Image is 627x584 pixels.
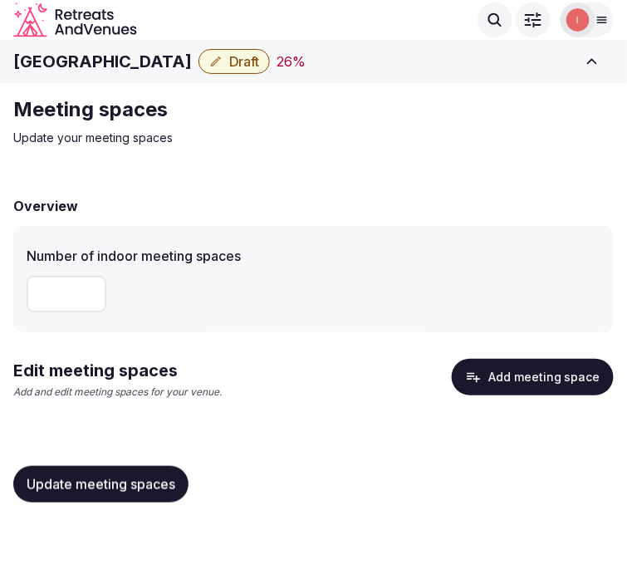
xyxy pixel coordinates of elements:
button: Toggle sidebar [571,43,614,80]
button: Draft [198,49,270,74]
p: Add and edit meeting spaces for your venue. [13,385,222,400]
button: 26% [277,52,306,71]
button: Add meeting space [452,359,614,395]
span: Draft [229,53,259,70]
svg: Retreats and Venues company logo [13,2,137,37]
a: Visit the homepage [13,2,137,37]
label: Number of indoor meeting spaces [27,249,600,263]
span: Update meeting spaces [27,476,175,493]
img: Irene Gonzales [566,8,590,32]
p: Update your meeting spaces [13,130,571,146]
button: Update meeting spaces [13,466,189,503]
h2: Overview [13,196,78,216]
div: 26 % [277,52,306,71]
h2: Meeting spaces [13,96,571,123]
h2: Edit meeting spaces [13,359,222,382]
h1: [GEOGRAPHIC_DATA] [13,50,192,73]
